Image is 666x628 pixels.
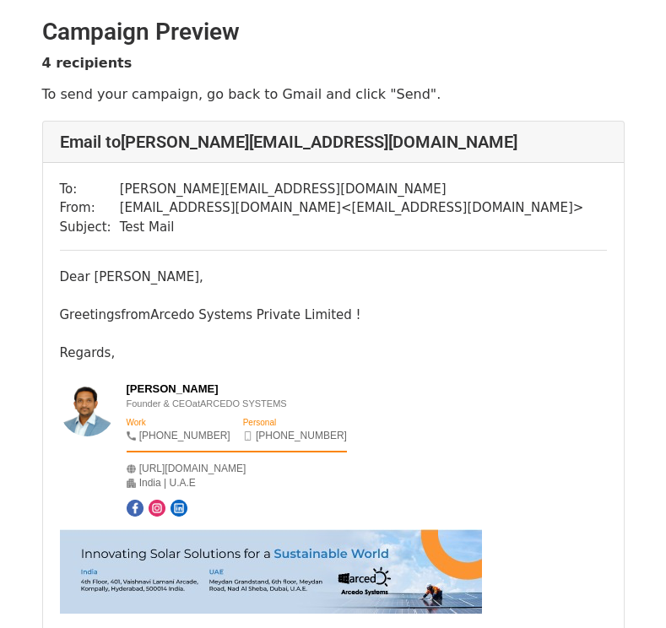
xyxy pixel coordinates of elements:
span: Founder & CEO [127,398,192,409]
strong: 4 recipients [42,55,133,71]
h4: Email to [PERSON_NAME][EMAIL_ADDRESS][DOMAIN_NAME] [60,132,607,152]
a: [PHONE_NUMBER] [256,430,347,441]
div: Greetings Arcedo Systems Private Limited ! [60,306,607,325]
span: [PERSON_NAME] [127,382,219,395]
p: To send your campaign, go back to Gmail and click "Send". [42,85,625,103]
span: ARCEDO SYSTEMS [200,398,287,409]
div: Dear [PERSON_NAME], [60,268,607,287]
h2: Campaign Preview [42,18,625,46]
a: [URL][DOMAIN_NAME] [139,463,246,474]
span: at [192,398,200,409]
span: Work [127,418,146,427]
td: Test Mail [120,218,584,237]
td: [EMAIL_ADDRESS][DOMAIN_NAME] < [EMAIL_ADDRESS][DOMAIN_NAME] > [120,198,584,218]
a: [PHONE_NUMBER] [139,430,230,441]
img: banner [60,529,482,614]
div: Regards, [60,344,607,614]
td: From: [60,198,120,218]
span: Personal [243,418,276,427]
td: [PERSON_NAME][EMAIL_ADDRESS][DOMAIN_NAME] [120,180,584,199]
td: Subject: [60,218,120,237]
td: To: [60,180,120,199]
span: India | U.A.E [139,477,196,489]
span: from [121,307,150,322]
img: logo [60,382,115,436]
